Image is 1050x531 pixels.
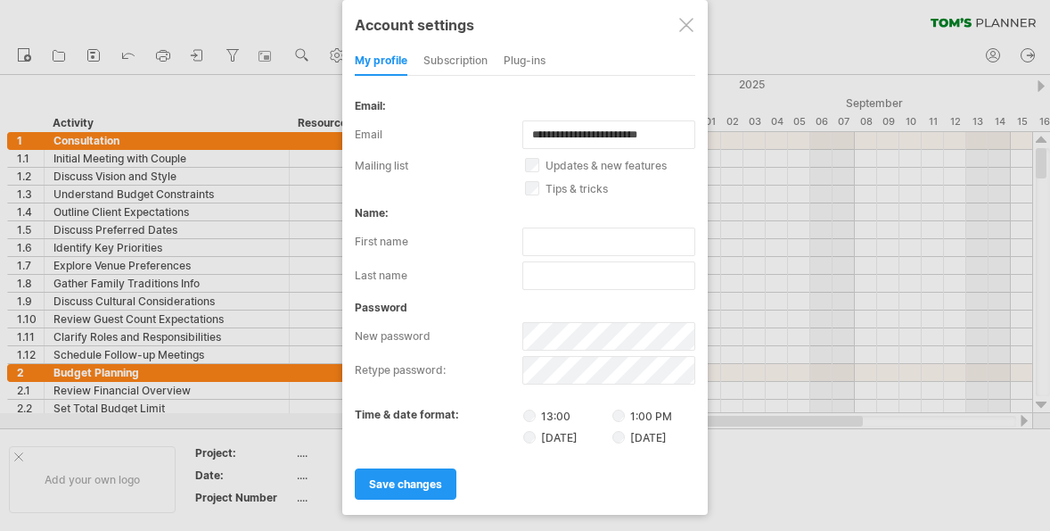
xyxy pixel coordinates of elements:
div: subscription [423,47,488,76]
label: updates & new features [525,159,716,172]
label: first name [355,228,522,256]
input: 13:00 [523,410,536,422]
label: 1:00 PM [612,410,672,423]
label: new password [355,322,522,351]
label: [DATE] [523,429,610,444]
label: mailing list [355,159,525,172]
span: save changes [369,477,442,491]
input: 1:00 PM [612,410,625,422]
a: save changes [355,469,456,500]
div: password [355,301,695,314]
label: time & date format: [355,408,459,421]
label: last name [355,261,522,290]
div: email: [355,99,695,112]
div: name: [355,206,695,220]
label: 13:00 [523,408,610,423]
label: tips & tricks [525,182,716,195]
input: [DATE] [612,431,625,444]
label: email [355,120,522,149]
label: retype password: [355,356,522,385]
label: [DATE] [612,431,667,444]
div: my profile [355,47,407,76]
input: [DATE] [523,431,536,444]
div: Plug-ins [504,47,546,76]
div: Account settings [355,8,695,40]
